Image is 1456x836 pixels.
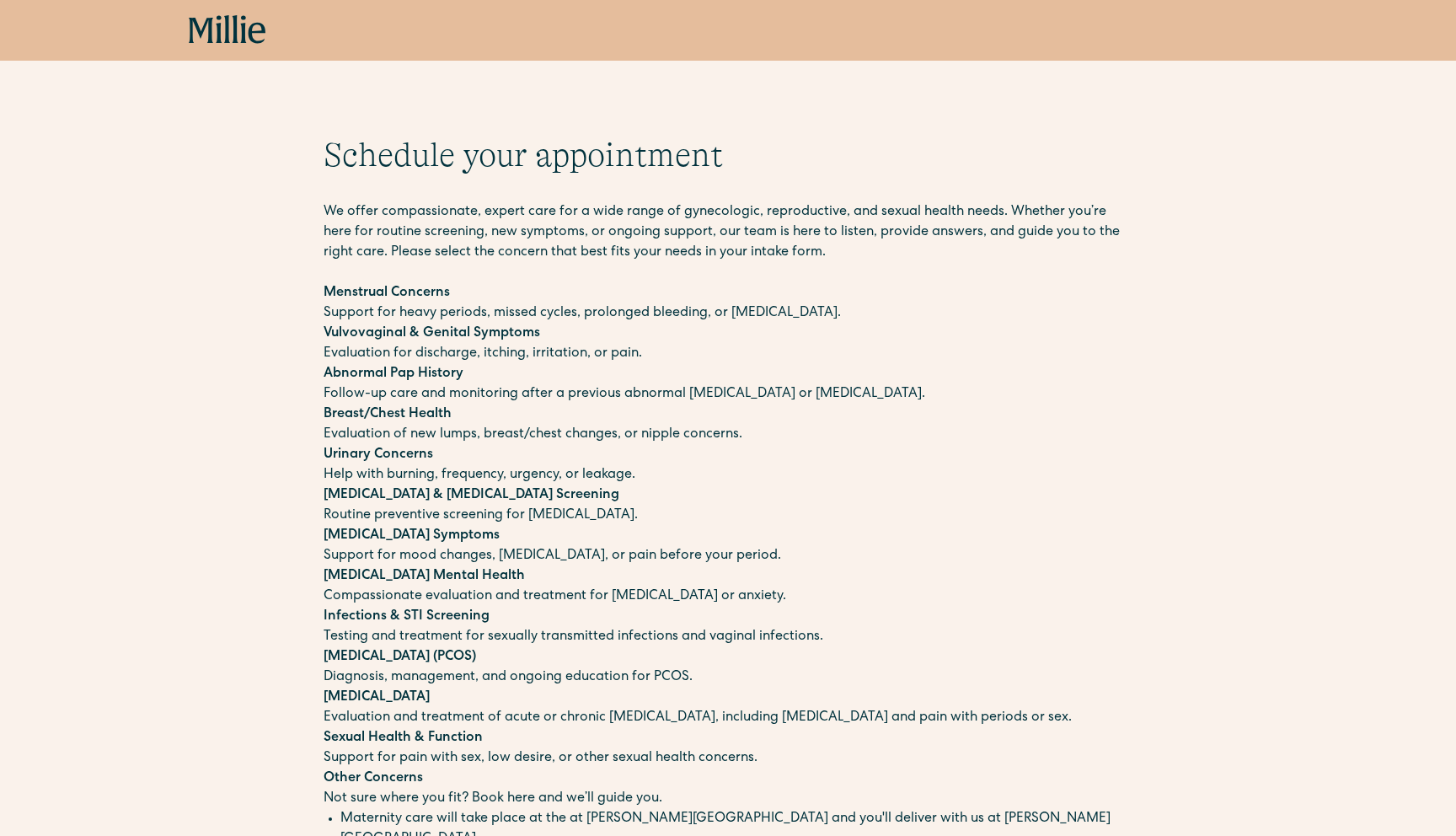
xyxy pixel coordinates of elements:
[324,405,1132,445] p: Evaluation of new lumps, breast/chest changes, or nipple concerns.
[324,529,500,543] strong: [MEDICAL_DATA] Symptoms
[324,485,1132,526] p: Routine preventive screening for [MEDICAL_DATA].
[324,688,1132,728] p: Evaluation and treatment of acute or chronic [MEDICAL_DATA], including [MEDICAL_DATA] and pain wi...
[324,324,1132,364] p: Evaluation for discharge, itching, irritation, or pain.
[324,566,1132,607] p: Compassionate evaluation and treatment for [MEDICAL_DATA] or anxiety.
[324,772,423,785] strong: Other Concerns
[324,283,1132,324] p: Support for heavy periods, missed cycles, prolonged bleeding, or [MEDICAL_DATA].
[324,651,476,664] strong: [MEDICAL_DATA] (PCOS)
[324,408,452,421] strong: Breast/Chest Health
[324,731,483,745] strong: Sexual Health & Function
[324,135,1132,175] h1: Schedule your appointment
[324,526,1132,566] p: Support for mood changes, [MEDICAL_DATA], or pain before your period.
[324,647,1132,688] p: Diagnosis, management, and ongoing education for PCOS.
[324,610,490,624] strong: Infections & STI Screening
[324,202,1132,263] p: We offer compassionate, expert care for a wide range of gynecologic, reproductive, and sexual hea...
[324,448,433,462] strong: Urinary Concerns
[324,570,525,583] strong: [MEDICAL_DATA] Mental Health
[324,489,619,502] strong: [MEDICAL_DATA] & [MEDICAL_DATA] Screening
[324,364,1132,405] p: Follow-up care and monitoring after a previous abnormal [MEDICAL_DATA] or [MEDICAL_DATA].
[324,769,1132,809] p: Not sure where you fit? Book here and we’ll guide you.
[324,367,463,381] strong: Abnormal Pap History
[324,445,1132,485] p: Help with burning, frequency, urgency, or leakage.
[324,263,1132,283] p: ‍
[324,691,430,705] strong: [MEDICAL_DATA]
[324,607,1132,647] p: Testing and treatment for sexually transmitted infections and vaginal infections.
[324,327,540,340] strong: Vulvovaginal & Genital Symptoms
[324,287,450,300] strong: Menstrual Concerns
[324,728,1132,769] p: Support for pain with sex, low desire, or other sexual health concerns.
